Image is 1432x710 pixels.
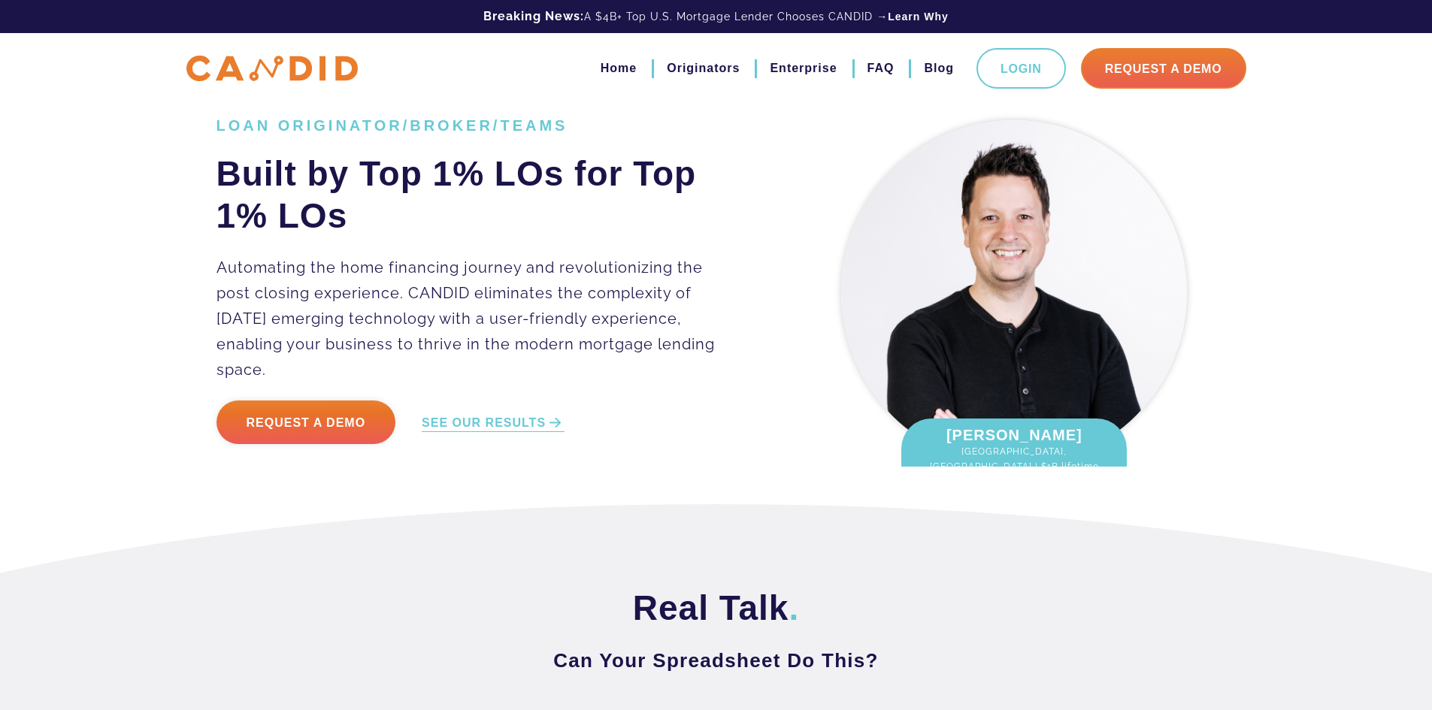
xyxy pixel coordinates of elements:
img: CANDID APP [186,56,358,82]
a: Request a Demo [216,400,396,444]
h1: LOAN ORIGINATOR/BROKER/TEAMS [216,116,737,134]
a: Enterprise [770,56,837,81]
a: Home [601,56,637,81]
a: FAQ [867,56,895,81]
a: Blog [924,56,954,81]
a: Request A Demo [1081,48,1246,89]
b: Breaking News: [483,9,584,23]
span: [GEOGRAPHIC_DATA], [GEOGRAPHIC_DATA] | $1B lifetime fundings [916,444,1112,489]
div: [PERSON_NAME] [901,418,1127,497]
a: SEE OUR RESULTS [422,415,565,432]
a: Originators [667,56,740,81]
h2: Real Talk [216,587,1216,629]
h2: Built by Top 1% LOs for Top 1% LOs [216,153,737,237]
h3: Can Your Spreadsheet Do This? [216,647,1216,674]
p: Automating the home financing journey and revolutionizing the post closing experience. CANDID eli... [216,255,737,382]
a: Learn Why [888,9,949,24]
span: . [789,588,799,627]
a: Login [976,48,1066,89]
